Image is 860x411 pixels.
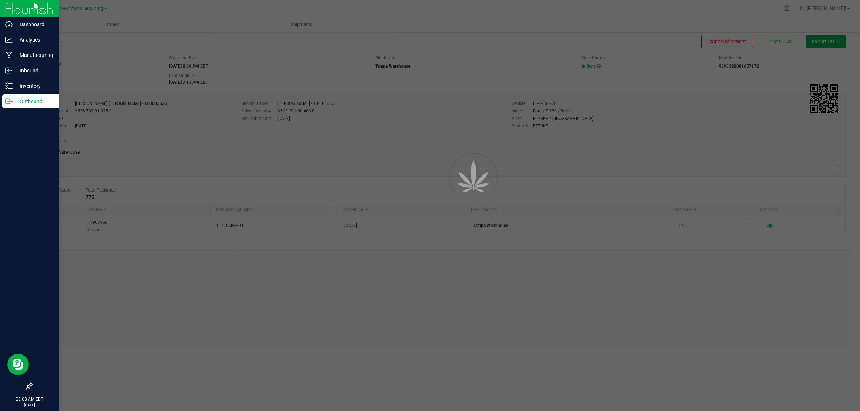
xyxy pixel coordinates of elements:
[5,52,13,59] inline-svg: Manufacturing
[5,21,13,28] inline-svg: Dashboard
[5,98,13,105] inline-svg: Outbound
[3,402,56,408] p: [DATE]
[13,82,56,90] p: Inventory
[13,66,56,75] p: Inbound
[13,35,56,44] p: Analytics
[13,20,56,29] p: Dashboard
[13,97,56,106] p: Outbound
[5,82,13,90] inline-svg: Inventory
[5,67,13,74] inline-svg: Inbound
[13,51,56,59] p: Manufacturing
[7,354,29,375] iframe: Resource center
[3,396,56,402] p: 08:08 AM EDT
[5,36,13,43] inline-svg: Analytics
